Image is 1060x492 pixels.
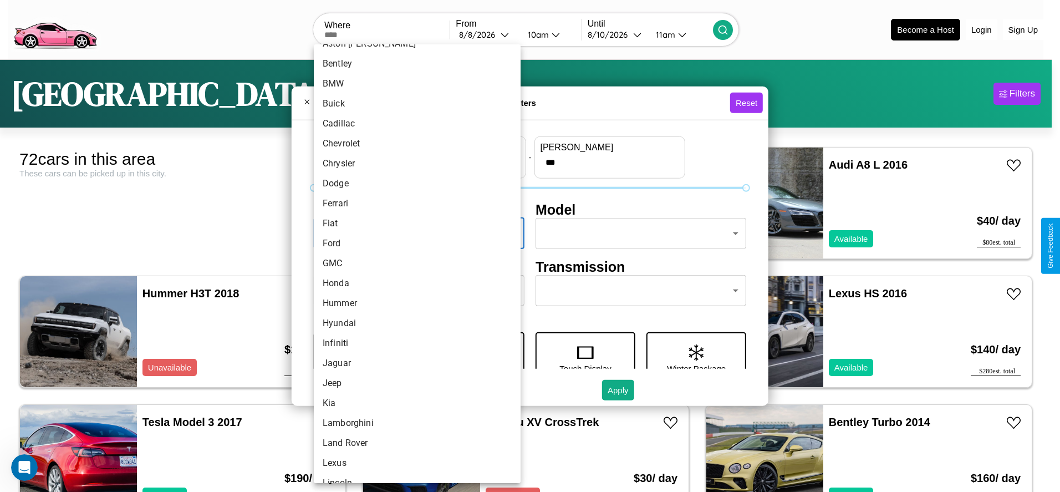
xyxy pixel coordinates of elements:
[314,54,521,74] li: Bentley
[314,353,521,373] li: Jaguar
[314,453,521,473] li: Lexus
[1047,224,1054,268] div: Give Feedback
[11,454,38,481] iframe: Intercom live chat
[314,154,521,174] li: Chrysler
[314,293,521,313] li: Hummer
[314,234,521,253] li: Ford
[314,373,521,393] li: Jeep
[314,194,521,214] li: Ferrari
[314,134,521,154] li: Chevrolet
[314,433,521,453] li: Land Rover
[314,74,521,94] li: BMW
[314,253,521,273] li: GMC
[314,94,521,114] li: Buick
[314,413,521,433] li: Lamborghini
[314,333,521,353] li: Infiniti
[314,273,521,293] li: Honda
[314,313,521,333] li: Hyundai
[314,114,521,134] li: Cadillac
[314,214,521,234] li: Fiat
[314,174,521,194] li: Dodge
[314,393,521,413] li: Kia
